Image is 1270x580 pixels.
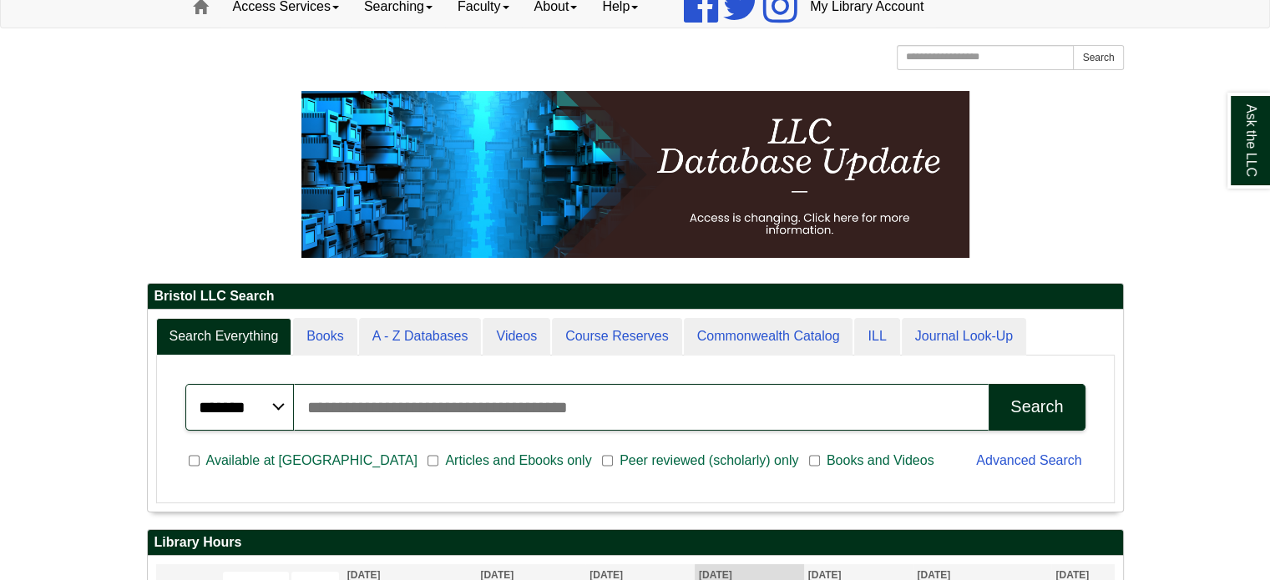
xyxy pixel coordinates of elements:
[148,530,1123,556] h2: Library Hours
[200,451,424,471] span: Available at [GEOGRAPHIC_DATA]
[156,318,292,356] a: Search Everything
[820,451,941,471] span: Books and Videos
[293,318,357,356] a: Books
[976,453,1081,467] a: Advanced Search
[1073,45,1123,70] button: Search
[989,384,1085,431] button: Search
[552,318,682,356] a: Course Reserves
[483,318,550,356] a: Videos
[613,451,805,471] span: Peer reviewed (scholarly) only
[854,318,899,356] a: ILL
[189,453,200,468] input: Available at [GEOGRAPHIC_DATA]
[684,318,853,356] a: Commonwealth Catalog
[809,453,820,468] input: Books and Videos
[148,284,1123,310] h2: Bristol LLC Search
[1010,397,1063,416] div: Search
[428,453,438,468] input: Articles and Ebooks only
[902,318,1026,356] a: Journal Look-Up
[301,91,969,258] img: HTML tutorial
[359,318,482,356] a: A - Z Databases
[438,451,598,471] span: Articles and Ebooks only
[602,453,613,468] input: Peer reviewed (scholarly) only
